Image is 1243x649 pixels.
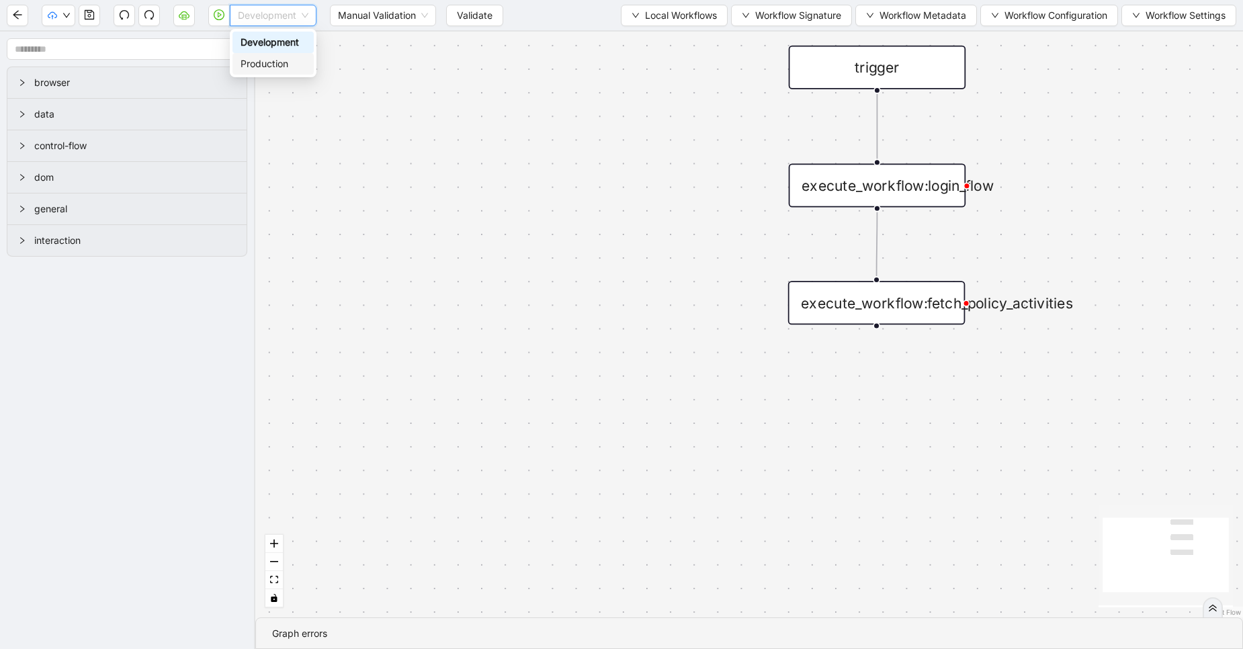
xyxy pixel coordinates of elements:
button: downWorkflow Settings [1121,5,1236,26]
span: down [632,11,640,19]
button: save [79,5,100,26]
div: control-flow [7,130,247,161]
span: Workflow Settings [1146,8,1226,23]
span: Development [238,5,308,26]
div: dom [7,162,247,193]
button: cloud-server [173,5,195,26]
span: arrow-left [12,9,23,20]
span: down [62,11,71,19]
button: downWorkflow Signature [731,5,852,26]
span: cloud-server [179,9,189,20]
button: downLocal Workflows [621,5,728,26]
span: browser [34,75,236,90]
div: Production [232,53,314,75]
span: right [18,142,26,150]
button: Validate [446,5,503,26]
span: down [1132,11,1140,19]
span: undo [119,9,130,20]
span: interaction [34,233,236,248]
div: Development [241,35,306,50]
span: Manual Validation [338,5,428,26]
button: downWorkflow Configuration [980,5,1118,26]
div: general [7,193,247,224]
span: right [18,236,26,245]
span: Workflow Configuration [1004,8,1107,23]
button: fit view [265,571,283,589]
button: zoom in [265,535,283,553]
div: Production [241,56,306,71]
button: play-circle [208,5,230,26]
span: dom [34,170,236,185]
button: redo [138,5,160,26]
button: toggle interactivity [265,589,283,607]
div: Graph errors [272,626,1226,641]
button: undo [114,5,135,26]
div: execute_workflow:fetch_policy_activities [788,281,966,324]
span: control-flow [34,138,236,153]
span: Workflow Metadata [880,8,966,23]
span: save [84,9,95,20]
span: down [991,11,999,19]
span: play-circle [214,9,224,20]
span: data [34,107,236,122]
span: double-right [1208,603,1217,613]
div: data [7,99,247,130]
span: right [18,110,26,118]
span: right [18,79,26,87]
a: React Flow attribution [1206,608,1241,616]
span: general [34,202,236,216]
span: right [18,173,26,181]
button: downWorkflow Metadata [855,5,977,26]
button: cloud-uploaddown [42,5,75,26]
button: zoom out [265,553,283,571]
div: execute_workflow:fetch_policy_activitiesplus-circle [788,281,966,324]
span: right [18,205,26,213]
div: execute_workflow:login_flow [789,163,966,207]
span: down [742,11,750,19]
span: Workflow Signature [755,8,841,23]
span: Validate [457,8,492,23]
span: redo [144,9,155,20]
span: plus-circle [862,343,892,372]
div: trigger [789,46,966,89]
span: down [866,11,874,19]
span: Local Workflows [645,8,717,23]
span: cloud-upload [48,11,57,20]
div: browser [7,67,247,98]
div: interaction [7,225,247,256]
button: arrow-left [7,5,28,26]
div: Development [232,32,314,53]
